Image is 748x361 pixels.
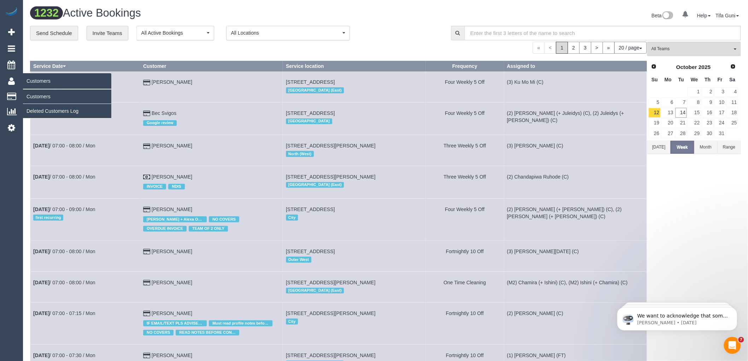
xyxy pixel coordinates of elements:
[671,141,694,154] button: Week
[688,108,701,117] a: 15
[591,42,603,54] a: >
[23,104,111,118] a: Deleted Customers Log
[283,303,426,345] td: Service location
[699,64,711,70] span: 2025
[33,280,95,285] a: [DATE]/ 07:00 - 08:00 / Mon
[152,310,192,316] a: [PERSON_NAME]
[544,42,556,54] span: <
[464,26,741,40] input: Enter the first 3 letters of the name to search
[426,166,504,198] td: Frequency
[533,42,545,54] span: «
[4,7,18,17] img: Automaid Logo
[661,98,674,107] a: 6
[286,319,298,324] span: City
[33,280,49,285] b: [DATE]
[286,151,314,157] span: North (West)
[661,129,674,138] a: 27
[140,135,283,166] td: Customer
[649,129,661,138] a: 26
[678,77,684,82] span: Tuesday
[283,166,426,198] td: Service location
[30,7,380,19] h1: Active Bookings
[702,108,714,117] a: 16
[504,166,647,198] td: Assigned to
[286,353,376,358] span: [STREET_ADDRESS][PERSON_NAME]
[283,199,426,241] td: Service location
[286,215,298,220] span: City
[30,272,140,302] td: Schedule date
[152,79,192,85] a: [PERSON_NAME]
[702,98,714,107] a: 9
[714,129,726,138] a: 31
[143,280,150,285] i: Credit Card Payment
[23,89,111,104] a: Customers
[143,80,150,85] i: Credit Card Payment
[87,26,128,41] a: Invite Teams
[30,166,140,198] td: Schedule date
[189,226,228,232] span: TEAM OF 2 ONLY
[152,110,176,116] a: Bec Svigos
[143,175,150,180] i: Check Payment
[286,288,344,293] span: [GEOGRAPHIC_DATA] (East)
[33,174,95,180] a: [DATE]/ 07:00 - 08:00 / Mon
[730,64,736,69] span: Next
[30,241,140,272] td: Schedule date
[140,303,283,345] td: Customer
[143,330,174,336] span: NO COVERS
[647,42,741,53] ol: All Teams
[231,29,341,36] span: All Locations
[286,257,311,262] span: Outer West
[176,330,239,336] span: READ NOTES BEFORE CONTACTING ABOUT ACCESS
[136,26,214,40] button: All Active Bookings
[286,213,423,222] div: Location
[30,102,140,135] td: Schedule date
[603,42,615,54] a: »
[152,280,192,285] a: [PERSON_NAME]
[30,26,78,41] a: Send Schedule
[143,207,150,212] i: Credit Card Payment
[143,120,177,126] span: Google review
[33,249,95,254] a: [DATE]/ 07:00 - 08:00 / Mon
[140,102,283,135] td: Customer
[556,42,568,54] span: 1
[286,280,376,285] span: [STREET_ADDRESS][PERSON_NAME]
[426,102,504,135] td: Frequency
[286,206,335,212] span: [STREET_ADDRESS]
[647,42,741,56] button: All Teams
[286,110,335,116] span: [STREET_ADDRESS]
[426,303,504,345] td: Frequency
[143,144,150,149] i: Credit Card Payment
[33,353,49,358] b: [DATE]
[140,241,283,272] td: Customer
[651,13,673,18] a: Beta
[286,317,423,326] div: Location
[286,174,376,180] span: [STREET_ADDRESS][PERSON_NAME]
[727,118,738,128] a: 25
[426,272,504,302] td: Frequency
[714,98,726,107] a: 10
[697,13,711,18] a: Help
[33,249,49,254] b: [DATE]
[702,87,714,97] a: 2
[152,249,192,254] a: [PERSON_NAME]
[286,249,335,254] span: [STREET_ADDRESS]
[286,310,376,316] span: [STREET_ADDRESS][PERSON_NAME]
[286,182,344,188] span: [GEOGRAPHIC_DATA] (East)
[651,64,657,69] span: Prev
[504,71,647,102] td: Assigned to
[661,118,674,128] a: 20
[727,98,738,107] a: 11
[614,42,647,54] button: 20 / page
[533,42,647,54] nav: Pagination navigation
[23,89,111,118] ul: Customers
[209,320,273,326] span: Must read profile notes before altering [PERSON_NAME]
[426,61,504,71] th: Frequency
[727,108,738,117] a: 18
[33,206,95,212] a: [DATE]/ 07:00 - 09:00 / Mon
[676,64,697,70] span: October
[143,311,150,316] i: Credit Card Payment
[33,353,95,358] a: [DATE]/ 07:00 - 07:30 / Mon
[286,286,423,295] div: Location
